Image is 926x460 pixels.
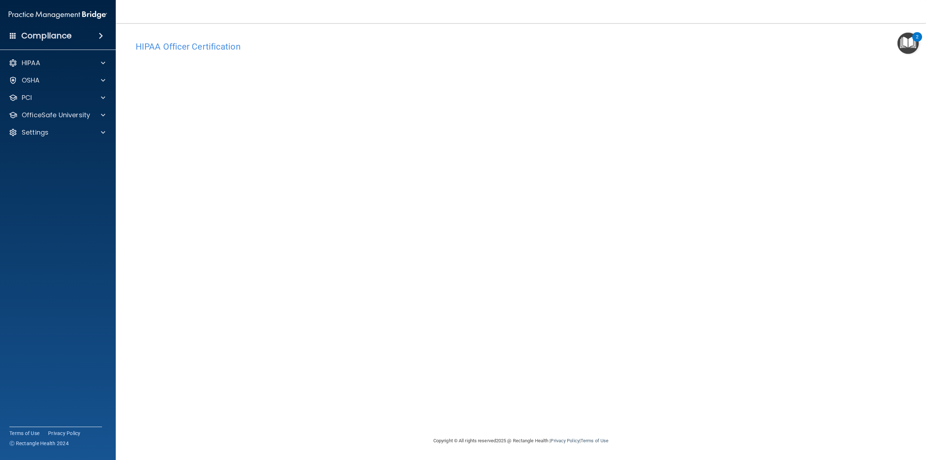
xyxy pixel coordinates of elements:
[9,111,105,119] a: OfficeSafe University
[916,37,918,46] div: 2
[136,42,906,51] h4: HIPAA Officer Certification
[9,59,105,67] a: HIPAA
[9,430,39,437] a: Terms of Use
[9,128,105,137] a: Settings
[22,59,40,67] p: HIPAA
[9,8,107,22] img: PMB logo
[389,429,653,452] div: Copyright © All rights reserved 2025 @ Rectangle Health | |
[9,440,69,447] span: Ⓒ Rectangle Health 2024
[581,438,608,443] a: Terms of Use
[9,76,105,85] a: OSHA
[22,76,40,85] p: OSHA
[9,93,105,102] a: PCI
[22,111,90,119] p: OfficeSafe University
[21,31,72,41] h4: Compliance
[897,33,919,54] button: Open Resource Center, 2 new notifications
[551,438,579,443] a: Privacy Policy
[22,93,32,102] p: PCI
[48,430,81,437] a: Privacy Policy
[22,128,48,137] p: Settings
[136,55,906,291] iframe: To enrich screen reader interactions, please activate Accessibility in Grammarly extension settings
